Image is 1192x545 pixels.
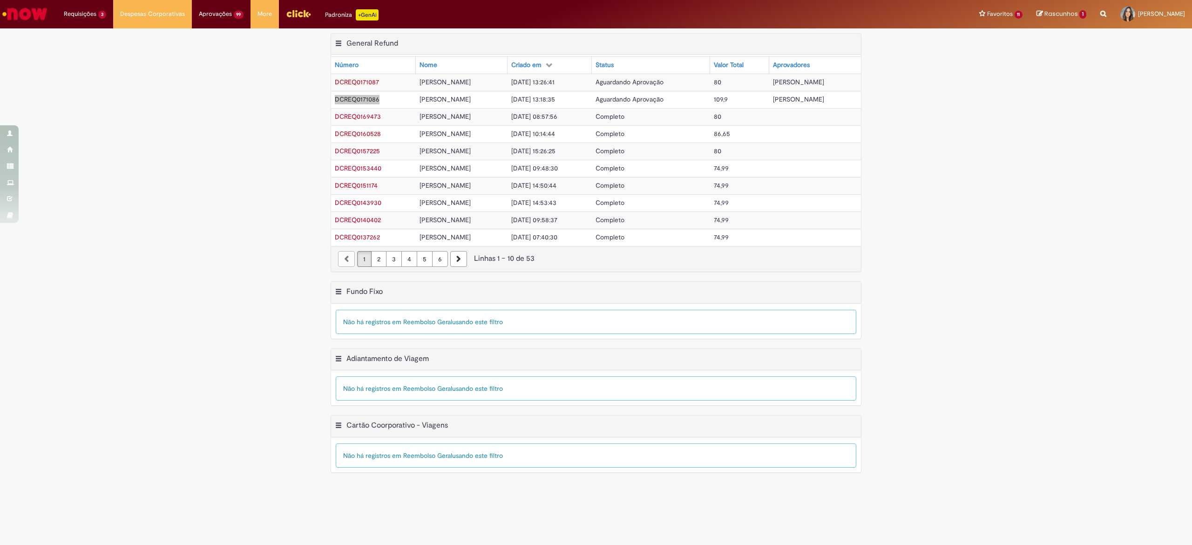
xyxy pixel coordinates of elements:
span: Favoritos [987,9,1013,19]
span: 109,9 [714,95,728,103]
div: Nome [420,61,437,70]
span: [DATE] 07:40:30 [511,233,557,241]
span: [PERSON_NAME] [773,78,824,86]
div: Aprovadores [773,61,810,70]
span: [PERSON_NAME] [420,181,471,190]
a: Rascunhos [1036,10,1086,19]
span: DCREQ0137262 [335,233,380,241]
a: Página 1 [357,251,372,267]
span: DCREQ0140402 [335,216,381,224]
span: [DATE] 13:18:35 [511,95,555,103]
span: [PERSON_NAME] [420,95,471,103]
span: DCREQ0169473 [335,112,381,121]
span: DCREQ0153440 [335,164,381,172]
span: Completo [596,198,624,207]
span: More [257,9,272,19]
span: [PERSON_NAME] [420,216,471,224]
a: Página 5 [417,251,433,267]
span: 86,65 [714,129,730,138]
span: Completo [596,181,624,190]
span: [PERSON_NAME] [420,164,471,172]
span: Aprovações [199,9,232,19]
span: DCREQ0171086 [335,95,379,103]
button: Adiantamento de Viagem Menu de contexto [335,354,342,366]
span: [DATE] 10:14:44 [511,129,555,138]
div: Criado em [511,61,542,70]
span: Completo [596,216,624,224]
button: Fundo Fixo Menu de contexto [335,287,342,299]
a: Abrir Registro: DCREQ0151174 [335,181,378,190]
a: Abrir Registro: DCREQ0160528 [335,129,381,138]
span: Completo [596,129,624,138]
span: [PERSON_NAME] [420,112,471,121]
span: DCREQ0157225 [335,147,380,155]
h2: General Refund [346,39,398,48]
div: Padroniza [325,9,379,20]
a: Abrir Registro: DCREQ0143930 [335,198,381,207]
a: Abrir Registro: DCREQ0153440 [335,164,381,172]
span: 74,99 [714,181,729,190]
span: [PERSON_NAME] [420,129,471,138]
span: Requisições [64,9,96,19]
span: [DATE] 15:26:25 [511,147,555,155]
span: [DATE] 09:58:37 [511,216,557,224]
span: Rascunhos [1044,9,1078,18]
span: DCREQ0171087 [335,78,379,86]
span: DCREQ0160528 [335,129,381,138]
span: [PERSON_NAME] [420,78,471,86]
a: Página 4 [401,251,417,267]
span: 80 [714,112,721,121]
div: Status [596,61,614,70]
a: Abrir Registro: DCREQ0171087 [335,78,379,86]
div: Não há registros em Reembolso Geral [336,443,856,468]
span: Despesas Corporativas [120,9,185,19]
span: DCREQ0151174 [335,181,378,190]
span: Completo [596,164,624,172]
span: 3 [98,11,106,19]
span: 74,99 [714,198,729,207]
a: Próxima página [450,251,467,267]
a: Página 6 [432,251,448,267]
span: 80 [714,147,721,155]
img: ServiceNow [1,5,49,23]
span: [DATE] 14:50:44 [511,181,556,190]
span: 80 [714,78,721,86]
button: Cartão Coorporativo - Viagens Menu de contexto [335,421,342,433]
span: [PERSON_NAME] [420,198,471,207]
button: General Refund Menu de contexto [335,39,342,51]
h2: Adiantamento de Viagem [346,354,429,363]
div: Número [335,61,359,70]
a: Abrir Registro: DCREQ0169473 [335,112,381,121]
img: click_logo_yellow_360x200.png [286,7,311,20]
span: 74,99 [714,164,729,172]
span: Completo [596,147,624,155]
span: 99 [234,11,244,19]
h2: Cartão Coorporativo - Viagens [346,421,448,430]
span: Completo [596,112,624,121]
span: 74,99 [714,233,729,241]
a: Página 2 [371,251,386,267]
div: Não há registros em Reembolso Geral [336,310,856,334]
span: [PERSON_NAME] [1138,10,1185,18]
a: Abrir Registro: DCREQ0171086 [335,95,379,103]
span: 74,99 [714,216,729,224]
a: Abrir Registro: DCREQ0157225 [335,147,380,155]
span: Aguardando Aprovação [596,78,664,86]
a: Abrir Registro: DCREQ0137262 [335,233,380,241]
span: usando este filtro [452,384,503,393]
nav: paginação [331,246,861,272]
span: [PERSON_NAME] [773,95,824,103]
span: DCREQ0143930 [335,198,381,207]
span: [PERSON_NAME] [420,233,471,241]
span: [DATE] 09:48:30 [511,164,558,172]
div: Linhas 1 − 10 de 53 [338,253,854,264]
a: Abrir Registro: DCREQ0140402 [335,216,381,224]
span: [PERSON_NAME] [420,147,471,155]
span: [DATE] 13:26:41 [511,78,555,86]
a: Página 3 [386,251,402,267]
div: Valor Total [714,61,744,70]
p: +GenAi [356,9,379,20]
h2: Fundo Fixo [346,287,383,296]
span: [DATE] 14:53:43 [511,198,556,207]
span: 1 [1079,10,1086,19]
